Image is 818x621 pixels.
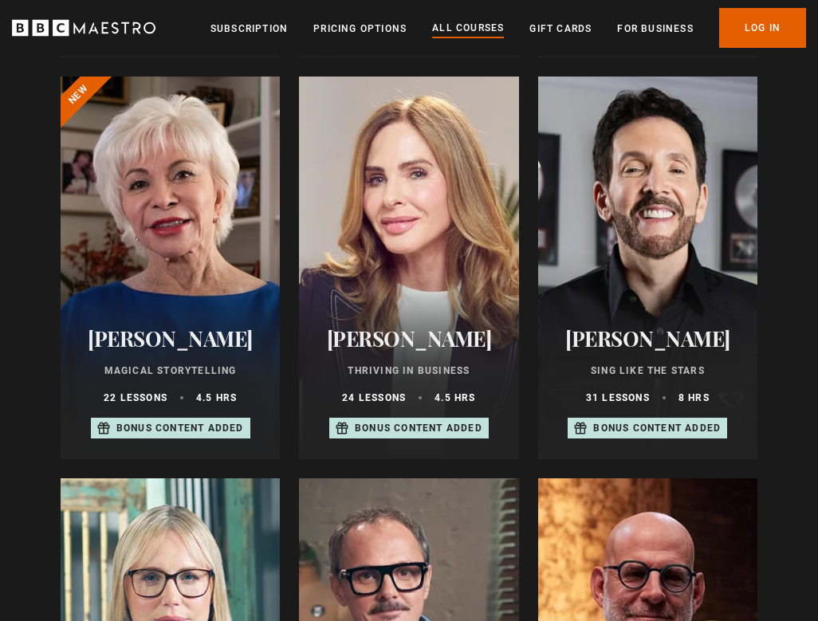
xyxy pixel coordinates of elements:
[210,8,806,48] nav: Primary
[557,364,738,378] p: Sing Like the Stars
[318,364,499,378] p: Thriving in Business
[318,326,499,351] h2: [PERSON_NAME]
[529,21,592,37] a: Gift Cards
[80,326,261,351] h2: [PERSON_NAME]
[593,421,721,435] p: Bonus content added
[116,421,244,435] p: Bonus content added
[299,77,518,459] a: [PERSON_NAME] Thriving in Business 24 lessons 4.5 hrs Bonus content added
[557,326,738,351] h2: [PERSON_NAME]
[355,421,482,435] p: Bonus content added
[313,21,407,37] a: Pricing Options
[617,21,693,37] a: For business
[538,77,757,459] a: [PERSON_NAME] Sing Like the Stars 31 lessons 8 hrs Bonus content added
[435,391,475,405] p: 4.5 hrs
[719,8,806,48] a: Log In
[61,77,280,459] a: [PERSON_NAME] Magical Storytelling 22 lessons 4.5 hrs Bonus content added New
[104,391,167,405] p: 22 lessons
[678,391,710,405] p: 8 hrs
[196,391,237,405] p: 4.5 hrs
[210,21,288,37] a: Subscription
[342,391,406,405] p: 24 lessons
[12,16,155,40] svg: BBC Maestro
[586,391,650,405] p: 31 lessons
[432,20,504,37] a: All Courses
[80,364,261,378] p: Magical Storytelling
